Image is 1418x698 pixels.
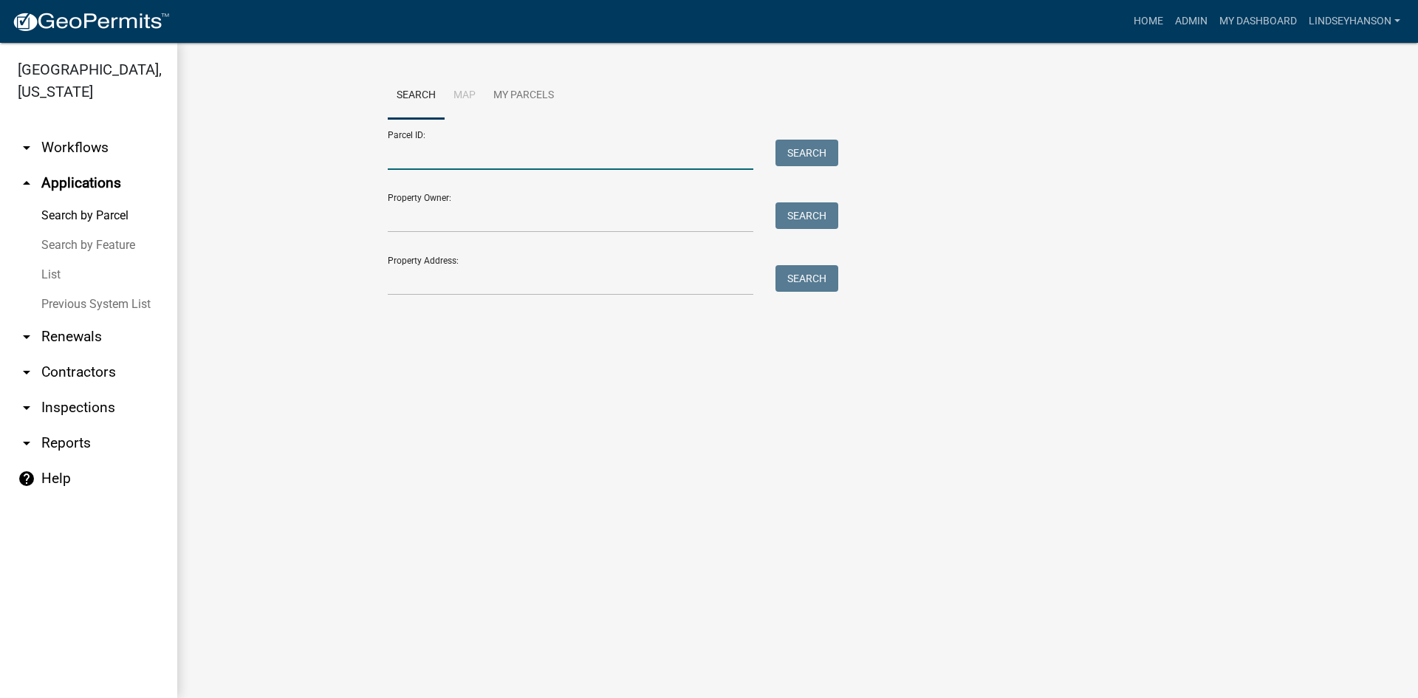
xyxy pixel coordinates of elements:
i: arrow_drop_down [18,434,35,452]
a: Lindseyhanson [1303,7,1406,35]
i: arrow_drop_up [18,174,35,192]
button: Search [775,265,838,292]
a: Home [1128,7,1169,35]
i: arrow_drop_down [18,328,35,346]
i: arrow_drop_down [18,363,35,381]
a: Admin [1169,7,1213,35]
i: help [18,470,35,487]
i: arrow_drop_down [18,399,35,417]
a: My Dashboard [1213,7,1303,35]
i: arrow_drop_down [18,139,35,157]
button: Search [775,202,838,229]
a: Search [388,72,445,120]
button: Search [775,140,838,166]
a: My Parcels [484,72,563,120]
